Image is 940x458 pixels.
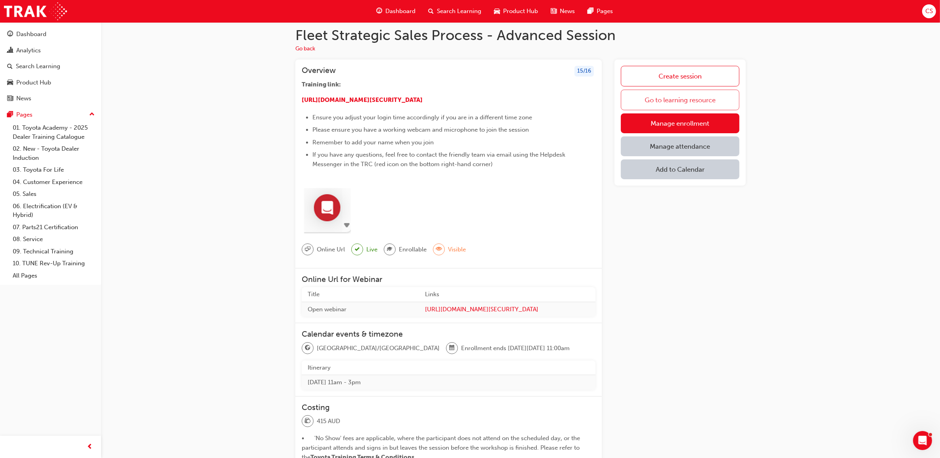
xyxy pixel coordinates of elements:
[3,27,98,42] a: Dashboard
[7,111,13,119] span: pages-icon
[428,6,434,16] span: search-icon
[922,4,936,18] button: CS
[574,66,594,77] div: 15 / 16
[305,244,310,255] span: sessionType_ONLINE_URL-icon
[621,159,739,179] button: Add to Calendar
[16,110,33,119] div: Pages
[370,3,422,19] a: guage-iconDashboard
[488,3,544,19] a: car-iconProduct Hub
[10,176,98,188] a: 04. Customer Experience
[7,95,13,102] span: news-icon
[436,244,442,255] span: eye-icon
[544,3,581,19] a: news-iconNews
[3,107,98,122] button: Pages
[10,245,98,258] a: 09. Technical Training
[312,139,434,146] span: Remember to add your name when you join
[16,94,31,103] div: News
[308,306,347,313] span: Open webinar
[317,245,345,254] span: Online Url
[385,7,415,16] span: Dashboard
[10,221,98,234] a: 07. Parts21 Certification
[399,245,427,254] span: Enrollable
[551,6,557,16] span: news-icon
[449,343,455,353] span: calendar-icon
[302,66,336,77] h3: Overview
[302,275,595,284] h3: Online Url for Webinar
[560,7,575,16] span: News
[581,3,619,19] a: pages-iconPages
[16,30,46,39] div: Dashboard
[419,287,595,302] th: Links
[302,375,595,390] td: [DATE] 11am - 3pm
[10,270,98,282] a: All Pages
[621,90,739,110] a: Go to learning resource
[16,62,60,71] div: Search Learning
[7,79,13,86] span: car-icon
[3,59,98,74] a: Search Learning
[422,3,488,19] a: search-iconSearch Learning
[3,25,98,107] button: DashboardAnalyticsSearch LearningProduct HubNews
[10,200,98,221] a: 06. Electrification (EV & Hybrid)
[7,63,13,70] span: search-icon
[461,344,570,353] span: Enrollment ends [DATE][DATE] 11:00am
[387,244,392,255] span: graduationCap-icon
[355,245,360,255] span: tick-icon
[312,126,529,133] span: Please ensure you have a working webcam and microphone to join the session
[621,136,739,156] a: Manage attendance
[16,46,41,55] div: Analytics
[295,44,315,54] button: Go back
[305,343,310,353] span: globe-icon
[317,344,440,353] span: [GEOGRAPHIC_DATA]/[GEOGRAPHIC_DATA]
[437,7,481,16] span: Search Learning
[302,287,419,302] th: Title
[7,31,13,38] span: guage-icon
[10,188,98,200] a: 05. Sales
[7,47,13,54] span: chart-icon
[3,75,98,90] a: Product Hub
[4,2,67,20] img: Trak
[366,245,377,254] span: Live
[295,27,746,44] h1: Fleet Strategic Sales Process - Advanced Session
[3,91,98,106] a: News
[305,416,310,426] span: money-icon
[925,7,933,16] span: CS
[89,109,95,120] span: up-icon
[425,305,590,314] a: [URL][DOMAIN_NAME][SECURITY_DATA]
[503,7,538,16] span: Product Hub
[312,114,532,121] span: Ensure you adjust your login time accordingly if you are in a different time zone
[302,403,595,412] h3: Costing
[312,151,567,168] span: If you have any questions, feel free to contact the friendly team via email using the Helpdesk Me...
[10,122,98,143] a: 01. Toyota Academy - 2025 Dealer Training Catalogue
[302,330,595,339] h3: Calendar events & timezone
[302,81,341,88] span: Training link:
[302,360,595,375] th: Itinerary
[448,245,466,254] span: Visible
[588,6,593,16] span: pages-icon
[376,6,382,16] span: guage-icon
[10,143,98,164] a: 02. New - Toyota Dealer Induction
[16,78,51,87] div: Product Hub
[597,7,613,16] span: Pages
[10,164,98,176] a: 03. Toyota For Life
[621,66,739,86] a: Create session
[302,96,423,103] a: [URL][DOMAIN_NAME][SECURITY_DATA]
[621,113,739,133] a: Manage enrollment
[494,6,500,16] span: car-icon
[913,431,932,450] iframe: Intercom live chat
[10,257,98,270] a: 10. TUNE Rev-Up Training
[87,442,93,452] span: prev-icon
[3,43,98,58] a: Analytics
[317,417,340,426] span: 415 AUD
[10,233,98,245] a: 08. Service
